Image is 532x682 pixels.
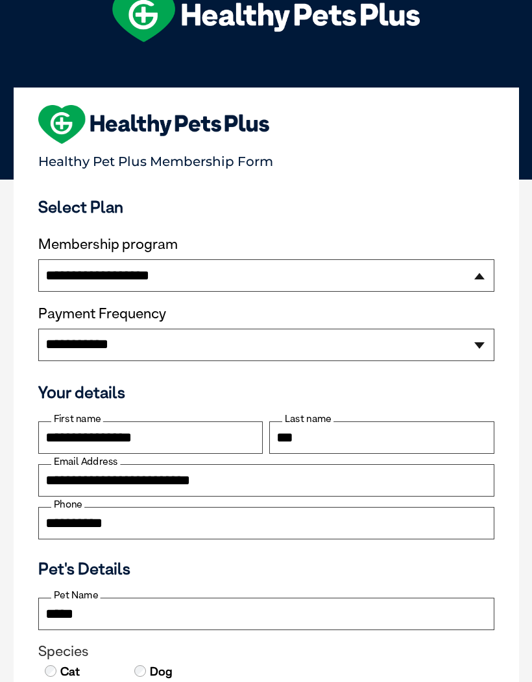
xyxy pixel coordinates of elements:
label: First name [51,413,103,425]
label: Membership program [38,236,494,253]
h3: Your details [38,382,494,402]
label: Phone [51,499,84,510]
label: Dog [149,663,173,680]
legend: Species [38,643,494,660]
h3: Select Plan [38,197,494,217]
img: heart-shape-hpp-logo-large.png [38,105,270,144]
label: Payment Frequency [38,305,166,322]
h3: Pet's Details [33,559,500,578]
label: Last name [282,413,333,425]
p: Healthy Pet Plus Membership Form [38,148,494,169]
label: Cat [59,663,80,680]
label: Email Address [51,456,120,467]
